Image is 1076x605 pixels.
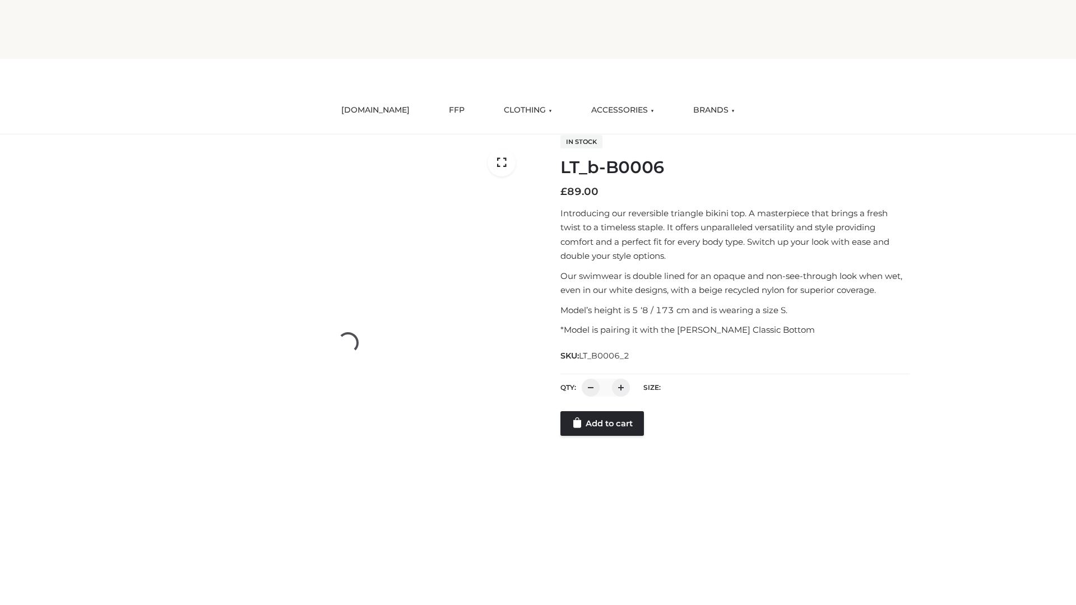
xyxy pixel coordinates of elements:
a: ACCESSORIES [583,98,662,123]
p: *Model is pairing it with the [PERSON_NAME] Classic Bottom [560,323,910,337]
p: Model’s height is 5 ‘8 / 173 cm and is wearing a size S. [560,303,910,318]
h1: LT_b-B0006 [560,157,910,178]
p: Introducing our reversible triangle bikini top. A masterpiece that brings a fresh twist to a time... [560,206,910,263]
bdi: 89.00 [560,185,599,198]
p: Our swimwear is double lined for an opaque and non-see-through look when wet, even in our white d... [560,269,910,297]
span: £ [560,185,567,198]
label: Size: [643,383,661,392]
span: In stock [560,135,602,148]
a: Add to cart [560,411,644,436]
a: CLOTHING [495,98,560,123]
label: QTY: [560,383,576,392]
a: BRANDS [685,98,743,123]
a: [DOMAIN_NAME] [333,98,418,123]
a: FFP [440,98,473,123]
span: LT_B0006_2 [579,351,629,361]
span: SKU: [560,349,630,362]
